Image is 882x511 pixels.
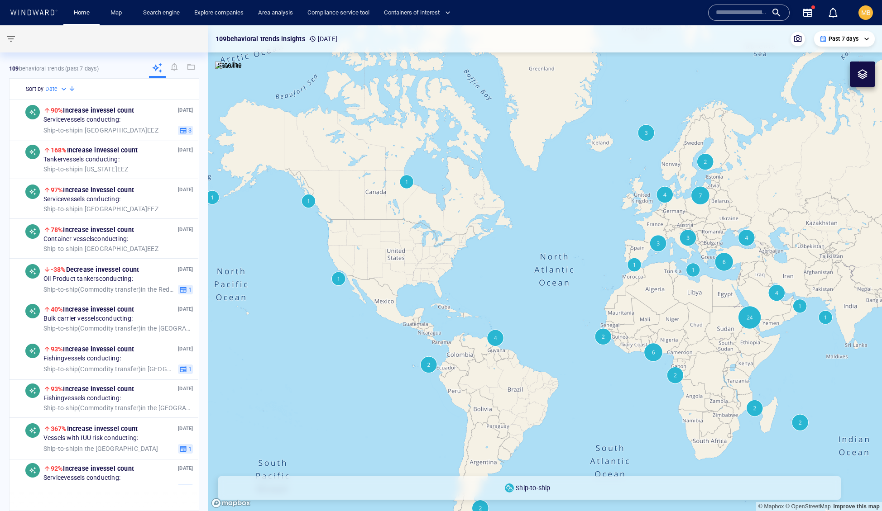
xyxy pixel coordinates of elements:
span: in [US_STATE] EEZ [43,165,129,173]
span: in the [GEOGRAPHIC_DATA] [43,445,158,453]
p: [DATE] [309,33,337,44]
div: Past 7 days [820,35,869,43]
span: Ship-to-ship ( Commodity transfer ) [43,365,141,372]
p: [DATE] [178,185,193,194]
button: 1 [178,284,193,294]
button: 1 [178,364,193,374]
span: Fishing vessels conducting: [43,355,121,363]
span: 3 [187,126,192,134]
span: 93% [51,385,63,393]
p: [DATE] [178,106,193,114]
span: Fishing vessels conducting: [43,394,121,402]
span: MB [861,9,871,16]
span: Increase in vessel count [51,147,138,154]
span: Increase in vessel count [51,306,134,313]
span: 367% [51,425,67,432]
span: Increase in vessel count [51,465,134,472]
span: in the [GEOGRAPHIC_DATA] [US_STATE] [43,404,193,412]
span: 97% [51,186,63,194]
span: 168% [51,147,67,154]
span: Containers of interest [384,8,451,18]
span: 78% [51,226,63,233]
span: Service vessels conducting: [43,116,120,124]
p: [DATE] [178,225,193,234]
span: 1 [187,484,192,492]
strong: 109 [9,65,19,72]
a: Compliance service tool [304,5,373,21]
a: OpenStreetMap [786,503,831,510]
p: Past 7 days [829,35,858,43]
img: satellite [215,62,242,71]
p: 109 behavioral trends insights [216,33,305,44]
span: Ship-to-ship [43,245,78,252]
button: Home [67,5,96,21]
a: Explore companies [191,5,247,21]
p: [DATE] [178,146,193,154]
a: Home [70,5,93,21]
button: 1 [178,444,193,454]
span: in [GEOGRAPHIC_DATA] EEZ [43,365,175,373]
a: Mapbox [758,503,784,510]
button: Map [103,5,132,21]
h6: Date [45,85,58,94]
span: Ship-to-ship [43,126,78,133]
span: Increase in vessel count [51,345,134,353]
div: Date [45,85,68,94]
span: in [GEOGRAPHIC_DATA] EEZ [43,126,158,134]
p: [DATE] [178,464,193,473]
span: Increase in vessel count [51,107,134,114]
span: Vessels with IUU risk conducting: [43,434,139,442]
button: Containers of interest [380,5,458,21]
span: in the [GEOGRAPHIC_DATA] [43,324,193,332]
p: [DATE] [178,305,193,313]
span: 1 [187,445,192,453]
span: 1 [187,285,192,293]
span: Service vessels conducting: [43,474,120,482]
span: Ship-to-ship ( Commodity transfer ) [43,404,141,411]
iframe: Chat [844,470,875,504]
span: Container vessels conducting: [43,235,129,243]
button: MB [857,4,875,22]
p: [DATE] [178,424,193,433]
p: Satellite [218,60,242,71]
span: Ship-to-ship [43,445,78,452]
span: Oil Product tankers conducting: [43,275,133,283]
span: Tanker vessels conducting: [43,156,120,164]
div: Notification center [828,7,839,18]
span: -38% [51,266,66,273]
span: Decrease in vessel count [51,266,139,273]
a: Map [107,5,129,21]
span: Increase in vessel count [51,186,134,194]
button: 3 [178,125,193,135]
a: Map feedback [833,503,880,510]
span: Ship-to-ship [43,165,78,172]
span: 90% [51,107,63,114]
span: 1 [187,365,192,373]
span: Ship-to-ship [43,205,78,212]
span: in the Red Sea [43,285,175,293]
p: [DATE] [178,345,193,353]
span: Bulk carrier vessels conducting: [43,315,133,323]
span: Increase in vessel count [51,226,134,233]
span: Ship-to-ship ( Commodity transfer ) [43,285,141,293]
span: in [GEOGRAPHIC_DATA] EEZ [43,205,158,213]
span: 92% [51,465,63,472]
span: in [GEOGRAPHIC_DATA] EEZ [43,484,158,492]
p: [DATE] [178,265,193,274]
p: [DATE] [178,384,193,393]
a: Search engine [139,5,183,21]
span: Service vessels conducting: [43,195,120,203]
h6: Sort by [26,85,43,94]
a: Area analysis [254,5,297,21]
span: 93% [51,345,63,353]
span: Increase in vessel count [51,425,138,432]
span: 40% [51,306,63,313]
span: Ship-to-ship ( Commodity transfer ) [43,324,141,331]
span: Increase in vessel count [51,385,134,393]
p: Ship-to-ship [516,483,550,493]
p: behavioral trends (Past 7 days) [9,65,99,73]
span: in [GEOGRAPHIC_DATA] EEZ [43,245,158,253]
